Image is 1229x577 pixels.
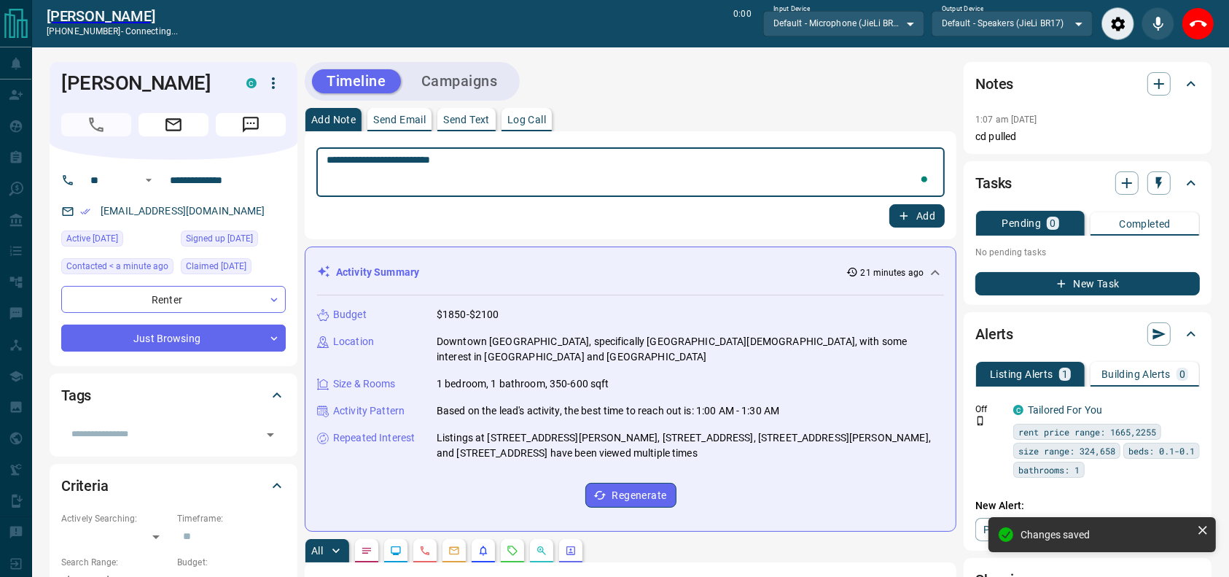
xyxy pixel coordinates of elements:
[733,7,751,40] p: 0:00
[975,171,1012,195] h2: Tasks
[61,474,109,497] h2: Criteria
[61,512,170,525] p: Actively Searching:
[66,231,118,246] span: Active [DATE]
[975,416,986,426] svg: Push Notification Only
[336,265,419,280] p: Activity Summary
[975,498,1200,514] p: New Alert:
[333,334,374,349] p: Location
[407,69,512,93] button: Campaigns
[975,115,1037,125] p: 1:07 am [DATE]
[47,25,178,38] p: [PHONE_NUMBER] -
[125,26,178,36] span: connecting...
[975,272,1200,295] button: New Task
[61,113,131,136] span: Call
[565,545,577,557] svg: Agent Actions
[942,4,983,14] label: Output Device
[317,259,944,286] div: Activity Summary21 minutes ago
[333,403,405,419] p: Activity Pattern
[333,376,396,392] p: Size & Rooms
[138,113,208,136] span: Email
[186,231,253,246] span: Signed up [DATE]
[1101,7,1134,40] div: Audio Settings
[1182,7,1214,40] div: End Call
[763,11,924,36] div: Default - Microphone (JieLi BR17)
[1119,219,1171,229] p: Completed
[990,369,1053,379] p: Listing Alerts
[861,266,924,279] p: 21 minutes ago
[61,258,173,279] div: Wed Aug 13 2025
[975,72,1013,96] h2: Notes
[437,430,944,461] p: Listings at [STREET_ADDRESS][PERSON_NAME], [STREET_ADDRESS], [STREET_ADDRESS][PERSON_NAME], and [...
[1018,425,1156,439] span: rent price range: 1665,2255
[61,468,286,503] div: Criteria
[327,154,935,191] textarea: To enrich screen reader interactions, please activate Accessibility in Grammarly extension settings
[477,545,489,557] svg: Listing Alerts
[889,204,945,228] button: Add
[419,545,431,557] svg: Calls
[333,307,367,322] p: Budget
[975,66,1200,101] div: Notes
[1018,444,1115,458] span: size range: 324,658
[61,71,225,95] h1: [PERSON_NAME]
[361,545,372,557] svg: Notes
[975,241,1200,263] p: No pending tasks
[1101,369,1171,379] p: Building Alerts
[333,430,415,446] p: Repeated Interest
[61,556,170,569] p: Search Range:
[311,546,323,556] p: All
[260,425,281,445] button: Open
[1142,7,1174,40] div: Mute
[177,512,286,525] p: Timeframe:
[216,113,286,136] span: Message
[181,258,286,279] div: Sat Aug 09 2025
[1013,405,1023,415] div: condos.ca
[932,11,1093,36] div: Default - Speakers (JieLi BR17)
[536,545,547,557] svg: Opportunities
[390,545,402,557] svg: Lead Browsing Activity
[186,259,246,274] span: Claimed [DATE]
[507,545,518,557] svg: Requests
[975,317,1200,352] div: Alerts
[975,518,1050,541] a: Property
[1128,444,1195,458] span: beds: 0.1-0.1
[181,231,286,251] div: Sat Aug 09 2025
[1062,369,1068,379] p: 1
[61,286,286,313] div: Renter
[1021,529,1191,541] div: Changes saved
[975,403,1004,416] p: Off
[437,403,779,419] p: Based on the lead's activity, the best time to reach out is: 1:00 AM - 1:30 AM
[443,115,490,125] p: Send Text
[1002,218,1042,228] p: Pending
[448,545,460,557] svg: Emails
[61,384,91,407] h2: Tags
[61,325,286,352] div: Just Browsing
[66,259,168,274] span: Contacted < a minute ago
[1028,404,1102,416] a: Tailored For You
[177,556,286,569] p: Budget:
[1018,462,1080,477] span: bathrooms: 1
[585,483,676,508] button: Regenerate
[975,129,1200,144] p: cd pulled
[61,378,286,413] div: Tags
[80,206,90,217] svg: Email Verified
[437,376,609,392] p: 1 bedroom, 1 bathroom, 350-600 sqft
[975,322,1013,346] h2: Alerts
[373,115,426,125] p: Send Email
[437,307,499,322] p: $1850-$2100
[507,115,546,125] p: Log Call
[61,231,173,251] div: Tue Aug 12 2025
[437,334,944,365] p: Downtown [GEOGRAPHIC_DATA], specifically [GEOGRAPHIC_DATA][DEMOGRAPHIC_DATA], with some interest ...
[246,78,257,88] div: condos.ca
[140,171,157,189] button: Open
[47,7,178,25] a: [PERSON_NAME]
[311,115,356,125] p: Add Note
[312,69,401,93] button: Timeline
[1179,369,1185,379] p: 0
[975,166,1200,201] div: Tasks
[773,4,811,14] label: Input Device
[1050,218,1056,228] p: 0
[101,205,265,217] a: [EMAIL_ADDRESS][DOMAIN_NAME]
